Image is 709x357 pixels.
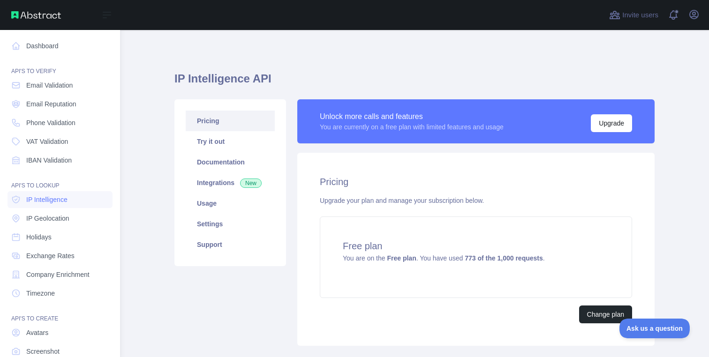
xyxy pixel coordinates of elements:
[8,114,113,131] a: Phone Validation
[11,11,61,19] img: Abstract API
[387,254,416,262] strong: Free plan
[579,305,632,323] button: Change plan
[343,239,609,253] h4: Free plan
[320,196,632,205] div: Upgrade your plan and manage your subscription below.
[591,114,632,132] button: Upgrade
[240,178,262,188] span: New
[26,81,73,90] span: Email Validation
[186,172,275,193] a: Integrations New
[26,289,55,298] span: Timezone
[8,229,113,245] a: Holidays
[8,152,113,169] a: IBAN Validation
[8,247,113,264] a: Exchange Rates
[320,122,504,132] div: You are currently on a free plan with limited features and usage
[343,254,545,262] span: You are on the . You have used .
[320,175,632,188] h2: Pricing
[186,152,275,172] a: Documentation
[186,131,275,152] a: Try it out
[8,324,113,341] a: Avatars
[186,234,275,255] a: Support
[8,77,113,94] a: Email Validation
[8,133,113,150] a: VAT Validation
[8,191,113,208] a: IP Intelligence
[8,285,113,302] a: Timezone
[26,328,48,337] span: Avatars
[26,270,90,279] span: Company Enrichment
[26,232,52,242] span: Holidays
[8,56,113,75] div: API'S TO VERIFY
[8,96,113,112] a: Email Reputation
[8,210,113,227] a: IP Geolocation
[622,10,658,21] span: Invite users
[26,156,72,165] span: IBAN Validation
[320,111,504,122] div: Unlock more calls and features
[465,254,543,262] strong: 773 of the 1,000 requests
[174,71,655,94] h1: IP Intelligence API
[26,347,60,356] span: Screenshot
[8,171,113,189] div: API'S TO LOOKUP
[26,251,75,260] span: Exchange Rates
[8,266,113,283] a: Company Enrichment
[26,214,69,223] span: IP Geolocation
[186,214,275,234] a: Settings
[26,195,68,204] span: IP Intelligence
[607,7,660,22] button: Invite users
[26,99,76,109] span: Email Reputation
[8,304,113,322] div: API'S TO CREATE
[619,319,690,338] iframe: Toggle Customer Support
[26,137,68,146] span: VAT Validation
[8,37,113,54] a: Dashboard
[186,193,275,214] a: Usage
[186,111,275,131] a: Pricing
[26,118,75,127] span: Phone Validation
